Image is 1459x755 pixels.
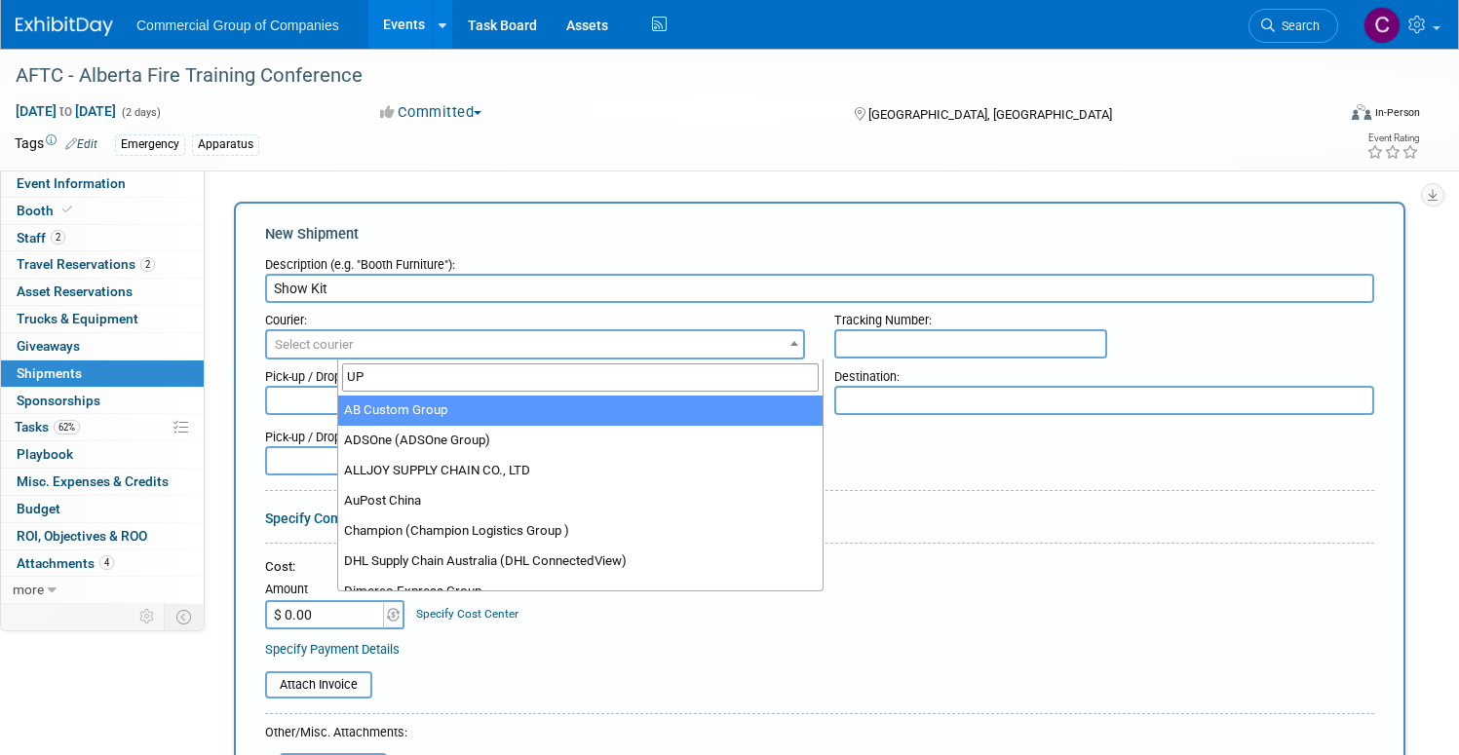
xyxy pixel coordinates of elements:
li: AB Custom Group [338,396,823,426]
body: Rich Text Area. Press ALT-0 for help. [11,8,1081,27]
img: Format-Inperson.png [1352,104,1371,120]
a: Attachments4 [1,550,204,577]
span: Attachments [17,555,114,571]
a: Event Information [1,170,204,197]
a: Asset Reservations [1,279,204,305]
li: DHL Supply Chain Australia (DHL ConnectedView) [338,547,823,577]
div: Cost: [265,558,1374,577]
a: ROI, Objectives & ROO [1,523,204,549]
div: Pick-up / Drop-off Date: [265,420,446,446]
img: Cole Mattern [1363,7,1401,44]
span: more [13,582,44,597]
div: Event Rating [1366,133,1419,143]
span: Giveaways [17,338,80,354]
span: Commercial Group of Companies [136,18,339,33]
li: Champion (Champion Logistics Group ) [338,516,823,547]
span: Playbook [17,446,73,462]
div: Pick-up / Drop-off Location: [265,359,805,386]
a: Staff2 [1,225,204,251]
div: Event Format [1210,101,1420,131]
td: Personalize Event Tab Strip [131,604,165,629]
div: Amount [265,581,406,600]
div: In-Person [1374,105,1420,120]
span: 62% [54,420,80,434]
a: Booth [1,198,204,224]
div: Courier: [265,303,805,329]
div: Apparatus [192,134,259,155]
input: Search... [342,363,819,392]
li: Dimerco Express Group [338,577,823,607]
a: Edit [65,137,97,151]
span: Booth [17,203,76,218]
div: Emergency [115,134,185,155]
a: Trucks & Equipment [1,306,204,332]
span: ROI, Objectives & ROO [17,528,147,544]
div: Destination: [834,359,1374,386]
li: AuPost China [338,486,823,516]
span: Sponsorships [17,393,100,408]
span: 2 [140,257,155,272]
span: Tasks [15,419,80,434]
span: (2 days) [120,106,161,119]
a: Shipments [1,360,204,387]
button: Committed [373,102,489,123]
span: 4 [99,555,114,570]
span: [DATE] [DATE] [15,102,117,120]
span: Event Information [17,175,126,191]
span: Misc. Expenses & Credits [17,473,169,489]
img: ExhibitDay [16,17,113,36]
a: Specify Cost Center [416,607,518,621]
span: Travel Reservations [17,256,155,272]
div: New Shipment [265,224,1374,245]
span: Asset Reservations [17,283,133,299]
a: Tasks62% [1,414,204,440]
a: Budget [1,496,204,522]
li: ADSOne (ADSOne Group) [338,426,823,456]
span: Shipments [17,365,82,381]
a: Sponsorships [1,388,204,414]
div: AFTC - Alberta Fire Training Conference [9,58,1300,94]
div: Tracking Number: [834,303,1374,329]
td: Toggle Event Tabs [165,604,205,629]
a: Specify Payment Details [265,642,400,657]
span: Trucks & Equipment [17,311,138,326]
a: Specify Components [265,510,393,526]
span: [GEOGRAPHIC_DATA], [GEOGRAPHIC_DATA] [868,107,1112,122]
li: ALLJOY SUPPLY CHAIN CO., LTD [338,456,823,486]
i: Booth reservation complete [62,205,72,215]
a: Search [1248,9,1338,43]
span: to [57,103,75,119]
a: Playbook [1,441,204,468]
span: Staff [17,230,65,245]
span: Budget [17,501,60,516]
span: 2 [51,230,65,245]
td: Tags [15,133,97,156]
a: Giveaways [1,333,204,359]
span: Search [1275,19,1320,33]
a: Misc. Expenses & Credits [1,469,204,495]
a: more [1,577,204,603]
div: Other/Misc. Attachments: [265,724,407,746]
div: Description (e.g. "Booth Furniture"): [265,247,1374,274]
a: Travel Reservations2 [1,251,204,278]
span: Select courier [275,337,354,352]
